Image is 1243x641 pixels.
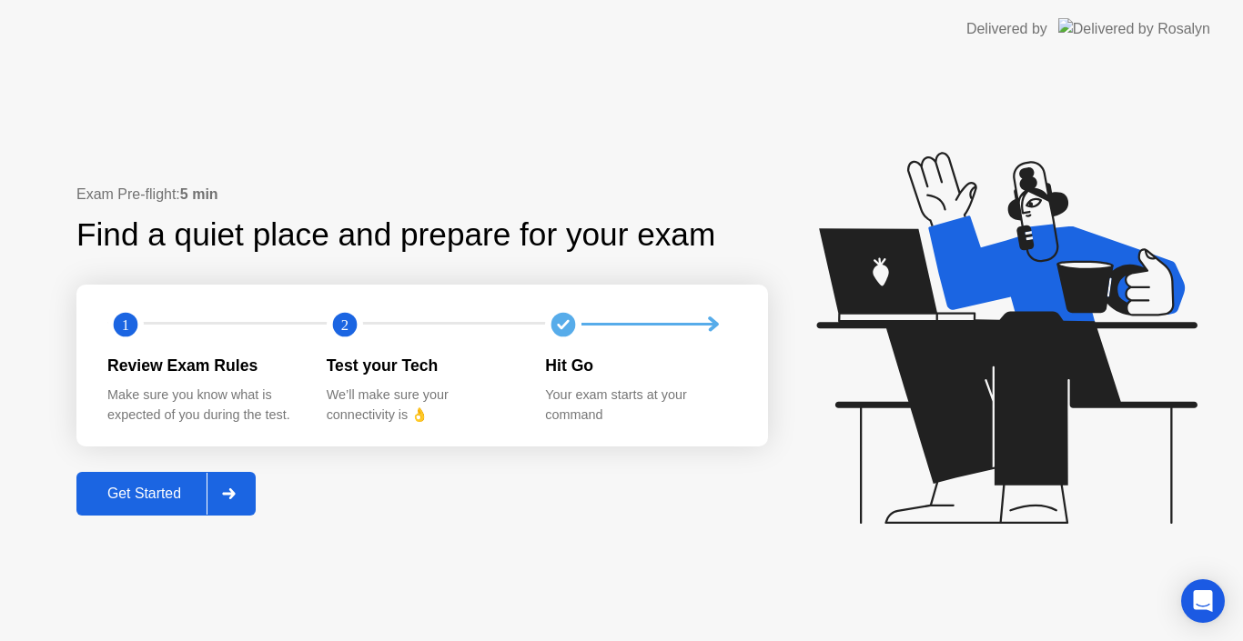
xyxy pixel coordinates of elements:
[180,186,218,202] b: 5 min
[76,472,256,516] button: Get Started
[1058,18,1210,39] img: Delivered by Rosalyn
[327,386,517,425] div: We’ll make sure your connectivity is 👌
[76,184,768,205] div: Exam Pre-flight:
[1181,579,1225,623] div: Open Intercom Messenger
[107,386,298,425] div: Make sure you know what is expected of you during the test.
[327,354,517,377] div: Test your Tech
[545,354,735,377] div: Hit Go
[107,354,298,377] div: Review Exam Rules
[545,386,735,425] div: Your exam starts at your command
[122,315,129,333] text: 1
[76,211,718,259] div: Find a quiet place and prepare for your exam
[82,486,207,502] div: Get Started
[341,315,349,333] text: 2
[966,18,1047,40] div: Delivered by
